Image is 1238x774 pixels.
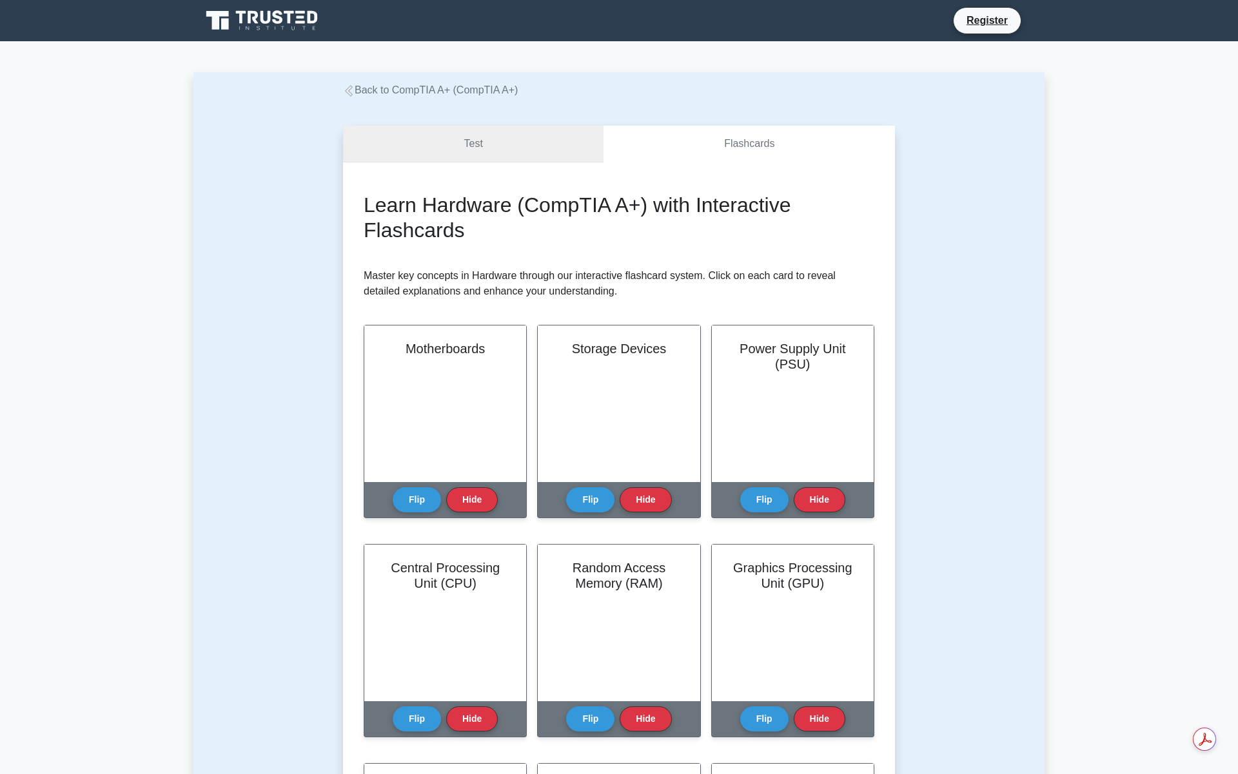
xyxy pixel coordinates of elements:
p: Master key concepts in Hardware through our interactive flashcard system. Click on each card to r... [364,268,874,299]
button: Flip [740,487,789,512]
button: Hide [446,706,498,731]
button: Flip [566,487,614,512]
h2: Storage Devices [553,341,684,356]
h2: Learn Hardware (CompTIA A+) with Interactive Flashcards [364,193,874,242]
h2: Motherboards [380,341,511,356]
button: Flip [740,706,789,731]
a: Flashcards [604,126,895,162]
button: Flip [393,487,441,512]
button: Hide [794,487,845,512]
a: Register [959,12,1016,28]
h2: Power Supply Unit (PSU) [727,341,858,372]
button: Hide [620,487,671,512]
h2: Central Processing Unit (CPU) [380,560,511,591]
a: Back to CompTIA A+ (CompTIA A+) [343,84,518,95]
button: Flip [566,706,614,731]
button: Hide [620,706,671,731]
button: Hide [446,487,498,512]
a: Test [343,126,604,162]
h2: Random Access Memory (RAM) [553,560,684,591]
h2: Graphics Processing Unit (GPU) [727,560,858,591]
button: Hide [794,706,845,731]
button: Flip [393,706,441,731]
